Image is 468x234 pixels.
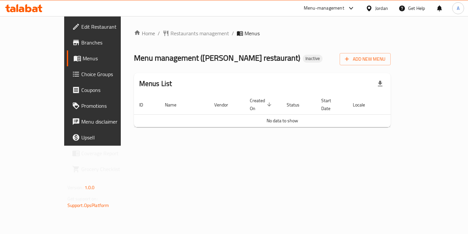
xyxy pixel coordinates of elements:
a: Coverage Report [67,145,142,161]
span: Menus [245,29,260,37]
a: Menu disclaimer [67,114,142,130]
li: / [232,29,234,37]
div: Menu-management [304,4,344,12]
span: Menu disclaimer [81,118,137,126]
a: Home [134,29,155,37]
span: No data to show [267,116,298,125]
a: Grocery Checklist [67,161,142,177]
a: Menus [67,50,142,66]
span: Inactive [303,56,323,61]
span: Vendor [214,101,237,109]
div: Jordan [375,5,388,12]
span: Status [287,101,308,109]
span: Grocery Checklist [81,165,137,173]
span: Created On [250,97,273,112]
span: A [457,5,459,12]
span: Start Date [321,97,340,112]
a: Choice Groups [67,66,142,82]
span: Version: [67,183,84,192]
span: Menus [83,54,137,62]
span: Upsell [81,133,137,141]
span: Coverage Report [81,149,137,157]
a: Promotions [67,98,142,114]
a: Support.OpsPlatform [67,201,109,210]
span: Edit Restaurant [81,23,137,31]
span: Branches [81,39,137,46]
span: Restaurants management [170,29,229,37]
a: Branches [67,35,142,50]
span: Menu management ( [PERSON_NAME] restaurant ) [134,50,300,65]
span: Locale [353,101,374,109]
button: Add New Menu [340,53,391,65]
li: / [158,29,160,37]
span: Promotions [81,102,137,110]
div: Inactive [303,55,323,63]
table: enhanced table [134,95,431,127]
span: Coupons [81,86,137,94]
a: Upsell [67,130,142,145]
a: Coupons [67,82,142,98]
span: Get support on: [67,194,98,203]
th: Actions [381,95,431,115]
a: Edit Restaurant [67,19,142,35]
div: Export file [372,76,388,92]
span: Choice Groups [81,70,137,78]
h2: Menus List [139,79,172,89]
span: Add New Menu [345,55,385,63]
span: ID [139,101,152,109]
nav: breadcrumb [134,29,391,37]
span: 1.0.0 [85,183,95,192]
a: Restaurants management [163,29,229,37]
span: Name [165,101,185,109]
